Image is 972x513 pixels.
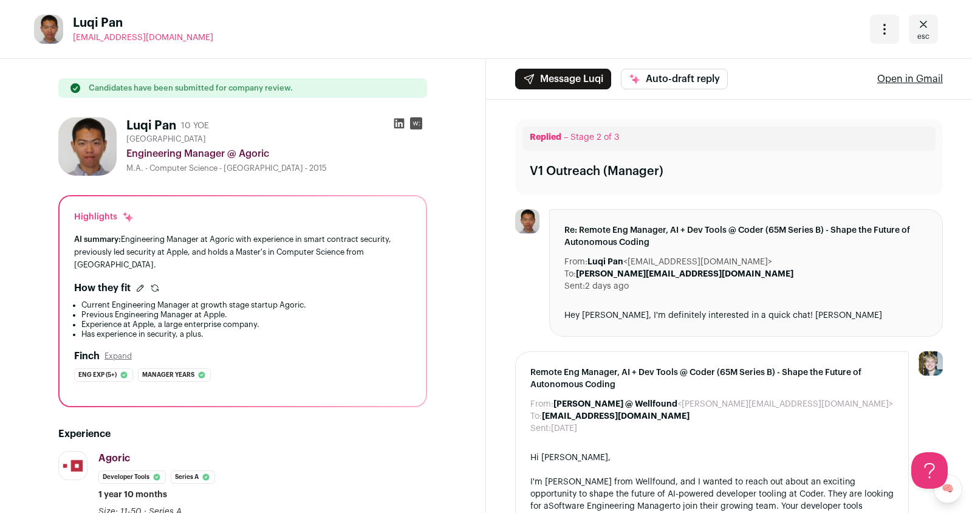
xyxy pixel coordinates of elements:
span: esc [917,32,929,41]
dd: <[EMAIL_ADDRESS][DOMAIN_NAME]> [587,256,772,268]
div: M.A. - Computer Science - [GEOGRAPHIC_DATA] - 2015 [126,164,427,173]
span: Remote Eng Manager, AI + Dev Tools @ Coder (65M Series B) - Shape the Future of Autonomous Coding [530,367,894,391]
a: Software Engineering Manager [549,502,673,511]
img: 53aad264cafb9ba8d911d5c865e9f32dfa21d85bc364192e3599d667a774d4da [515,209,539,233]
span: 1 year 10 months [98,489,167,501]
li: Has experience in security, a plus. [81,329,411,339]
span: Replied [530,133,561,142]
button: Open dropdown [870,15,899,44]
div: Hey [PERSON_NAME], I'm definitely interested in a quick chat! [PERSON_NAME] [564,309,928,322]
img: 6494470-medium_jpg [919,351,943,376]
button: Message Luqi [515,69,611,89]
div: Engineering Manager @ Agoric [126,146,427,161]
li: Developer Tools [98,470,166,484]
button: Expand [104,351,132,361]
span: Eng exp (5+) [78,369,117,381]
span: Agoric [98,453,130,463]
span: Manager years [142,369,194,381]
iframe: Help Scout Beacon - Open [911,452,948,489]
h1: Luqi Pan [126,117,176,134]
div: 10 YOE [181,120,209,132]
dt: From: [564,256,587,268]
a: Close [909,15,938,44]
span: Luqi Pan [73,15,213,32]
dt: To: [564,268,576,280]
li: Current Engineering Manager at growth stage startup Agoric. [81,300,411,310]
dd: 2 days ago [585,280,629,292]
div: Engineering Manager at Agoric with experience in smart contract security, previously led security... [74,233,411,271]
img: c2e65590017e3362c598410ff42ad7989dab3f1a9185b128568e213a369e1e37.png [59,457,87,475]
dt: Sent: [564,280,585,292]
li: Series A [171,470,215,484]
dd: <[PERSON_NAME][EMAIL_ADDRESS][DOMAIN_NAME]> [553,398,893,410]
button: Auto-draft reply [621,69,728,89]
span: [EMAIL_ADDRESS][DOMAIN_NAME] [73,33,213,42]
p: Candidates have been submitted for company review. [89,83,293,93]
a: Open in Gmail [877,72,943,86]
span: AI summary: [74,235,121,243]
img: 53aad264cafb9ba8d911d5c865e9f32dfa21d85bc364192e3599d667a774d4da [58,117,117,176]
li: Previous Engineering Manager at Apple. [81,310,411,320]
dt: To: [530,410,542,422]
li: Experience at Apple, a large enterprise company. [81,320,411,329]
span: [GEOGRAPHIC_DATA] [126,134,206,144]
b: [PERSON_NAME] @ Wellfound [553,400,677,408]
dt: Sent: [530,422,551,435]
b: Luqi Pan [587,258,623,266]
h2: How they fit [74,281,131,295]
a: [EMAIL_ADDRESS][DOMAIN_NAME] [73,32,213,44]
b: [EMAIL_ADDRESS][DOMAIN_NAME] [542,412,690,421]
b: [PERSON_NAME][EMAIL_ADDRESS][DOMAIN_NAME] [576,270,793,278]
span: Stage 2 of 3 [570,133,619,142]
dt: From: [530,398,553,410]
div: Highlights [74,211,134,223]
span: Re: Remote Eng Manager, AI + Dev Tools @ Coder (65M Series B) - Shape the Future of Autonomous Co... [564,224,928,249]
h2: Finch [74,349,100,363]
dd: [DATE] [551,422,577,435]
h2: Experience [58,427,427,441]
span: – [564,133,568,142]
div: Hi [PERSON_NAME], [530,452,894,464]
img: 53aad264cafb9ba8d911d5c865e9f32dfa21d85bc364192e3599d667a774d4da [34,15,63,44]
div: V1 Outreach (Manager) [530,163,663,180]
a: 🧠 [933,474,962,503]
